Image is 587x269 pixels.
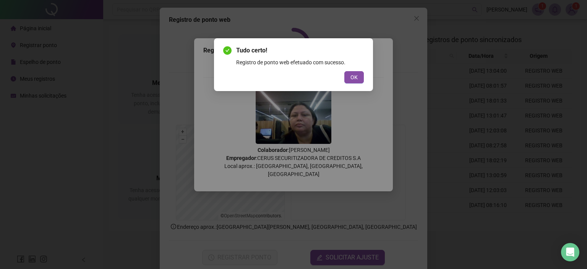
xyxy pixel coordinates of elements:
span: Tudo certo! [236,46,364,55]
button: OK [344,71,364,83]
span: OK [350,73,358,82]
div: Registro de ponto web efetuado com sucesso. [236,58,364,67]
div: Open Intercom Messenger [561,243,579,261]
span: check-circle [223,46,232,55]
